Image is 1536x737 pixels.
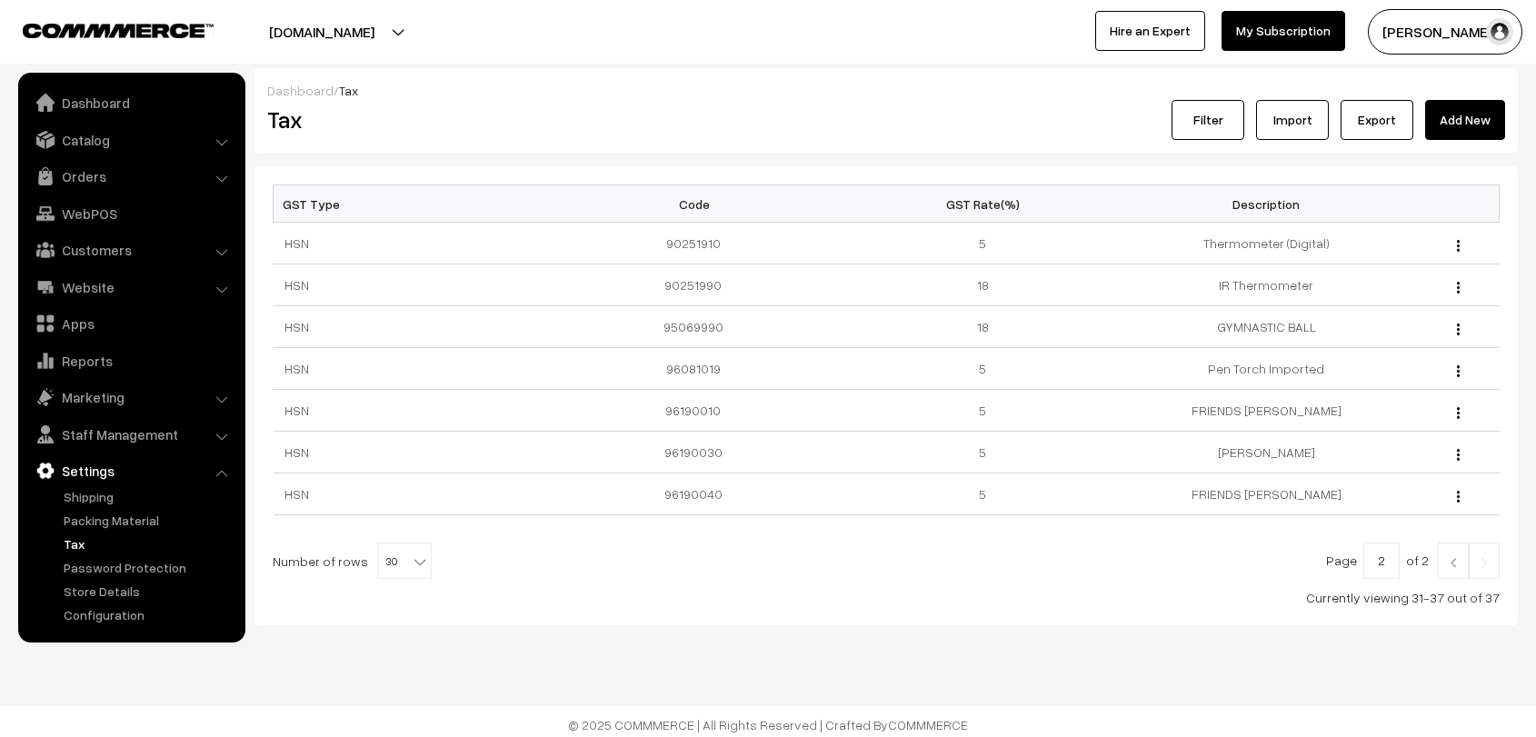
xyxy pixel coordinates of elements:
[557,306,841,348] td: 95069990
[23,86,239,119] a: Dashboard
[274,223,557,264] td: HSN
[23,418,239,451] a: Staff Management
[557,348,841,390] td: 96081019
[274,390,557,432] td: HSN
[267,83,334,98] a: Dashboard
[1172,100,1244,140] a: Filter
[274,432,557,473] td: HSN
[1457,282,1460,294] img: Menu
[23,344,239,377] a: Reports
[23,381,239,413] a: Marketing
[841,348,1124,390] td: 5
[267,105,873,134] h2: Tax
[1406,553,1429,568] span: of 2
[23,307,239,340] a: Apps
[377,543,432,579] span: 30
[23,454,239,487] a: Settings
[274,264,557,306] td: HSN
[888,717,968,732] a: COMMMERCE
[23,124,239,156] a: Catalog
[1486,18,1513,45] img: user
[274,185,557,223] th: GST Type
[339,83,358,98] span: Tax
[1124,306,1408,348] td: GYMNASTIC BALL
[1256,100,1329,140] a: Import
[1457,449,1460,461] img: Menu
[273,552,368,571] span: Number of rows
[1476,557,1492,568] img: Right
[59,534,239,553] a: Tax
[841,432,1124,473] td: 5
[23,271,239,304] a: Website
[841,185,1124,223] th: GST Rate(%)
[557,223,841,264] td: 90251910
[1326,553,1357,568] span: Page
[557,185,841,223] th: Code
[1457,240,1460,252] img: Menu
[205,9,438,55] button: [DOMAIN_NAME]
[1124,390,1408,432] td: FRIENDS [PERSON_NAME]
[59,487,239,506] a: Shipping
[1124,432,1408,473] td: [PERSON_NAME]
[557,264,841,306] td: 90251990
[1124,223,1408,264] td: Thermometer (Digital)
[1368,9,1522,55] button: [PERSON_NAME]…
[1124,348,1408,390] td: Pen Torch Imported
[274,306,557,348] td: HSN
[23,234,239,266] a: Customers
[1457,491,1460,503] img: Menu
[59,511,239,530] a: Packing Material
[1124,473,1408,515] td: FRIENDS [PERSON_NAME]
[378,543,431,580] span: 30
[1425,100,1505,140] a: Add New
[1457,324,1460,335] img: Menu
[557,473,841,515] td: 96190040
[841,390,1124,432] td: 5
[267,81,1505,100] div: /
[274,473,557,515] td: HSN
[841,306,1124,348] td: 18
[1124,264,1408,306] td: IR Thermometer
[1095,11,1205,51] a: Hire an Expert
[841,473,1124,515] td: 5
[1124,185,1408,223] th: Description
[23,24,214,37] img: COMMMERCE
[557,390,841,432] td: 96190010
[841,223,1124,264] td: 5
[23,160,239,193] a: Orders
[1341,100,1413,140] a: Export
[59,582,239,601] a: Store Details
[23,197,239,230] a: WebPOS
[1457,365,1460,377] img: Menu
[841,264,1124,306] td: 18
[1457,407,1460,419] img: Menu
[59,558,239,577] a: Password Protection
[274,348,557,390] td: HSN
[59,605,239,624] a: Configuration
[273,588,1500,607] div: Currently viewing 31-37 out of 37
[1222,11,1345,51] a: My Subscription
[557,432,841,473] td: 96190030
[1445,557,1461,568] img: Left
[23,18,182,40] a: COMMMERCE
